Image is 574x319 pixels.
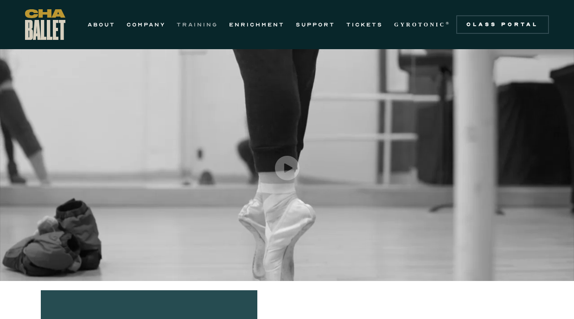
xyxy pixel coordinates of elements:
a: Class Portal [456,15,549,34]
a: ABOUT [88,19,115,30]
a: home [25,9,65,40]
a: COMPANY [127,19,166,30]
a: SUPPORT [296,19,335,30]
strong: GYROTONIC [394,21,446,28]
a: TRAINING [177,19,218,30]
sup: ® [446,21,451,26]
div: Class Portal [462,21,543,28]
a: TICKETS [346,19,383,30]
a: ENRICHMENT [229,19,285,30]
a: GYROTONIC® [394,19,451,30]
